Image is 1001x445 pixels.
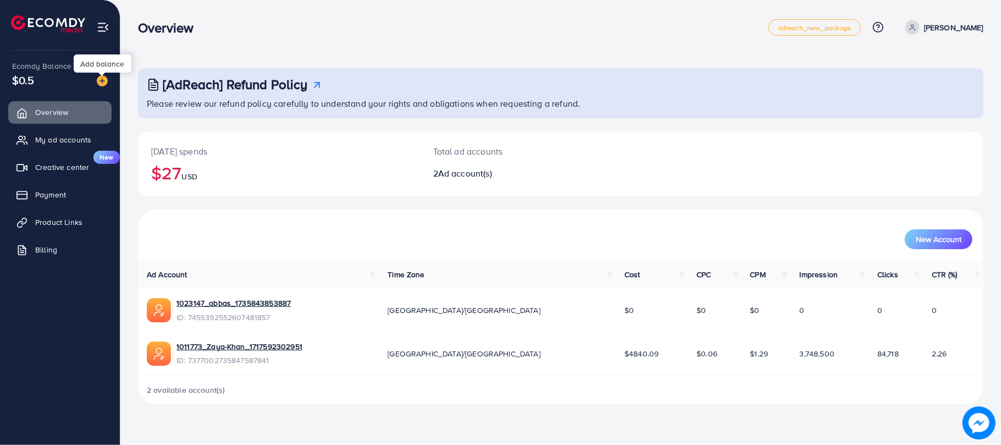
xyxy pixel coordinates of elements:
a: Creative centerNew [8,156,112,178]
span: Impression [800,269,838,280]
a: Overview [8,101,112,123]
span: Overview [35,107,68,118]
a: Payment [8,184,112,206]
img: ic-ads-acc.e4c84228.svg [147,342,171,366]
a: 1023147_abbas_1735843853887 [176,298,291,309]
span: $0 [624,305,634,316]
span: Time Zone [388,269,424,280]
img: menu [97,21,109,34]
span: New Account [916,235,961,243]
h3: [AdReach] Refund Policy [163,76,308,92]
p: [PERSON_NAME] [924,21,983,34]
span: CTR (%) [932,269,958,280]
img: logo [11,15,85,32]
span: [GEOGRAPHIC_DATA]/[GEOGRAPHIC_DATA] [388,305,540,316]
span: Cost [624,269,640,280]
span: Creative center [35,162,89,173]
h2: $27 [151,162,407,183]
p: [DATE] spends [151,145,407,158]
span: Payment [35,189,66,200]
span: [GEOGRAPHIC_DATA]/[GEOGRAPHIC_DATA] [388,348,540,359]
span: New [93,151,120,164]
span: 84,718 [877,348,899,359]
a: Billing [8,239,112,261]
span: 0 [800,305,805,316]
span: ID: 7455392552607481857 [176,312,291,323]
p: Total ad accounts [433,145,618,158]
span: My ad accounts [35,134,91,145]
img: image [97,75,108,86]
span: $0 [696,305,706,316]
button: New Account [905,229,972,249]
span: $0.06 [696,348,717,359]
span: 2.26 [932,348,947,359]
span: Billing [35,244,57,255]
a: [PERSON_NAME] [901,20,983,35]
span: 0 [932,305,937,316]
img: image [963,406,996,439]
a: Product Links [8,211,112,233]
span: CPM [750,269,766,280]
h2: 2 [433,168,618,179]
p: Please review our refund policy carefully to understand your rights and obligations when requesti... [147,97,977,110]
span: CPC [696,269,711,280]
span: adreach_new_package [778,24,851,31]
span: $0 [750,305,760,316]
span: Ad account(s) [438,167,492,179]
span: $0.5 [12,72,35,88]
span: Ecomdy Balance [12,61,71,72]
span: $4840.09 [624,348,659,359]
span: $1.29 [750,348,768,359]
span: Ad Account [147,269,187,280]
h3: Overview [138,20,202,36]
div: Add balance [74,54,131,73]
a: 1011773_Zaya-Khan_1717592302951 [176,341,302,352]
span: Product Links [35,217,82,228]
span: 2 available account(s) [147,384,225,395]
img: ic-ads-acc.e4c84228.svg [147,298,171,322]
a: My ad accounts [8,129,112,151]
span: Clicks [877,269,898,280]
a: adreach_new_package [768,19,861,36]
span: 3,748,500 [800,348,834,359]
span: 0 [877,305,882,316]
span: ID: 7377002735847587841 [176,355,302,366]
span: USD [181,171,197,182]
